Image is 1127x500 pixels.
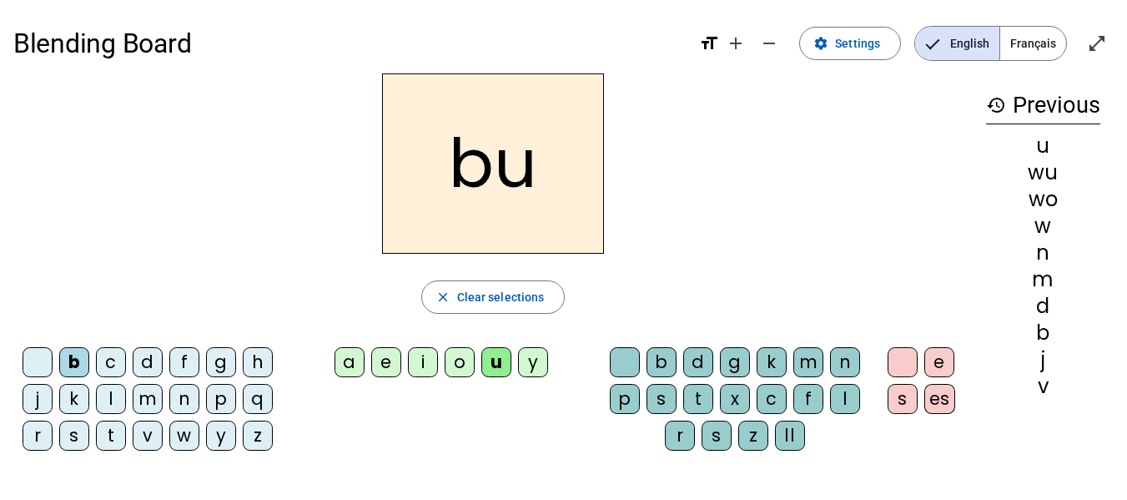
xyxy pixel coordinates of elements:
[986,87,1100,124] h3: Previous
[457,287,545,307] span: Clear selections
[382,73,604,254] h2: bu
[986,350,1100,370] div: j
[481,347,511,377] div: u
[408,347,438,377] div: i
[986,243,1100,263] div: n
[888,384,918,414] div: s
[835,33,880,53] span: Settings
[59,421,89,451] div: s
[518,347,548,377] div: y
[13,17,686,70] h1: Blending Board
[986,216,1100,236] div: w
[986,189,1100,210] div: wo
[683,347,713,377] div: d
[699,33,719,53] mat-icon: format_size
[96,384,126,414] div: l
[23,384,53,414] div: j
[775,421,805,451] div: ll
[683,384,713,414] div: t
[206,347,236,377] div: g
[169,421,199,451] div: w
[1000,27,1066,60] span: Français
[133,347,163,377] div: d
[752,27,786,60] button: Decrease font size
[133,421,163,451] div: v
[23,421,53,451] div: r
[421,280,566,314] button: Clear selections
[915,27,999,60] span: English
[830,384,860,414] div: l
[799,27,901,60] button: Settings
[647,347,677,377] div: b
[702,421,732,451] div: s
[206,384,236,414] div: p
[133,384,163,414] div: m
[335,347,365,377] div: a
[914,26,1067,61] mat-button-toggle-group: Language selection
[445,347,475,377] div: o
[793,384,823,414] div: f
[813,36,828,51] mat-icon: settings
[924,347,954,377] div: e
[986,270,1100,290] div: m
[986,163,1100,183] div: wu
[719,27,752,60] button: Increase font size
[986,323,1100,343] div: b
[986,376,1100,396] div: v
[720,384,750,414] div: x
[59,384,89,414] div: k
[1080,27,1114,60] button: Enter full screen
[986,296,1100,316] div: d
[738,421,768,451] div: z
[757,347,787,377] div: k
[206,421,236,451] div: y
[169,384,199,414] div: n
[726,33,746,53] mat-icon: add
[371,347,401,377] div: e
[96,347,126,377] div: c
[759,33,779,53] mat-icon: remove
[243,384,273,414] div: q
[986,95,1006,115] mat-icon: history
[647,384,677,414] div: s
[924,384,955,414] div: es
[757,384,787,414] div: c
[720,347,750,377] div: g
[59,347,89,377] div: b
[830,347,860,377] div: n
[793,347,823,377] div: m
[435,290,450,305] mat-icon: close
[1087,33,1107,53] mat-icon: open_in_full
[986,136,1100,156] div: u
[243,421,273,451] div: z
[665,421,695,451] div: r
[96,421,126,451] div: t
[169,347,199,377] div: f
[243,347,273,377] div: h
[610,384,640,414] div: p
